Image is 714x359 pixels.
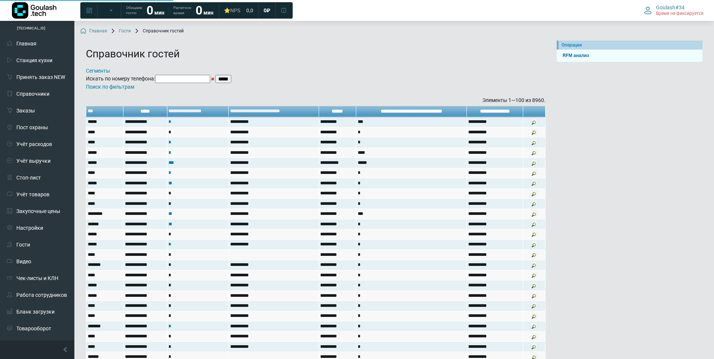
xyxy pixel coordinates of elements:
[656,4,685,11] span: Goulash#34
[173,5,191,16] span: Расчетное время
[219,4,258,17] a: ⭐NPS 0,0
[154,10,164,16] span: мин
[126,5,142,16] span: Обещаем гостю
[267,7,270,14] span: ₽
[86,96,546,104] div: Элементы 1—100 из 8960.
[12,2,57,19] img: Логотип компании Goulash.tech
[230,7,240,13] span: NPS
[656,11,704,17] span: Время не фиксируется
[86,68,110,74] a: Сегменты
[80,28,107,34] a: Главная
[147,3,153,18] strong: 0
[134,28,184,34] span: Справочник гостей
[560,52,699,59] a: RFM анализ
[203,10,213,16] span: мин
[86,48,546,60] h1: Справочник гостей
[110,28,131,34] a: Гости
[122,4,218,17] a: Обещаем гостю 0 мин Расчетное время 0 мин
[196,3,202,18] strong: 0
[259,4,275,17] a: 0 ₽
[224,7,240,14] div: ⭐
[211,77,214,80] img: X
[86,84,134,90] a: Поиск по фильтрам
[562,42,699,48] div: Операции
[264,7,267,14] span: 0
[86,75,546,83] form: Искать по номеру телефона:
[246,7,253,14] span: 0,0
[640,3,708,18] button: Goulash#34 Время не фиксируется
